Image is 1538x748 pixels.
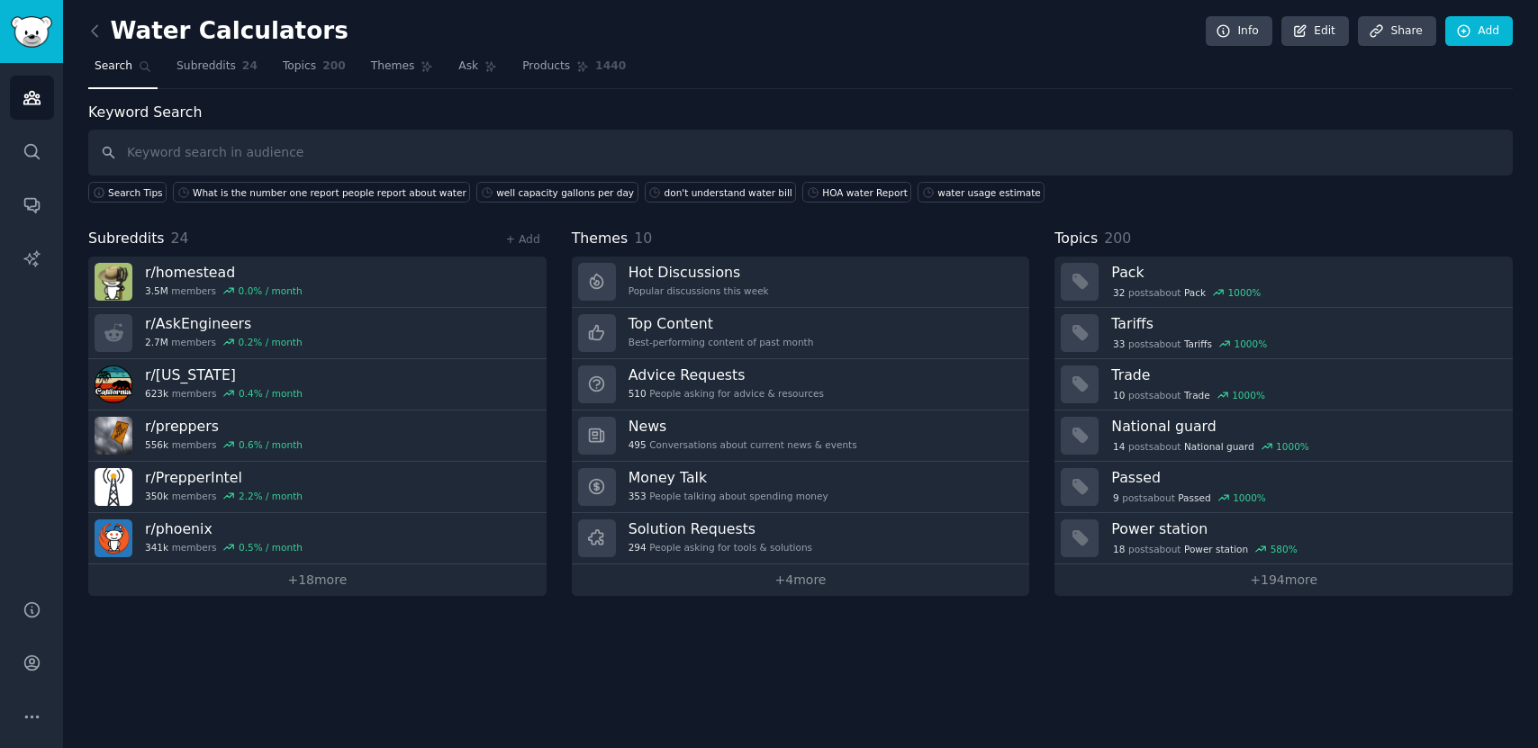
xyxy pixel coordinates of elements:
[170,52,264,89] a: Subreddits24
[1104,230,1131,247] span: 200
[239,490,303,502] div: 2.2 % / month
[629,519,812,538] h3: Solution Requests
[1054,228,1098,250] span: Topics
[371,59,415,75] span: Themes
[1111,314,1500,333] h3: Tariffs
[171,230,189,247] span: 24
[1358,16,1435,47] a: Share
[1178,491,1210,504] span: Passed
[1111,541,1298,557] div: post s about
[145,468,303,487] h3: r/ PrepperIntel
[572,257,1030,308] a: Hot DiscussionsPopular discussions this week
[1113,440,1125,453] span: 14
[629,387,647,400] span: 510
[629,490,828,502] div: People talking about spending money
[145,336,168,348] span: 2.7M
[1271,543,1298,555] div: 580 %
[476,182,638,203] a: well capacity gallons per day
[145,336,303,348] div: members
[1054,513,1513,564] a: Power station18postsaboutPower station580%
[1111,263,1500,282] h3: Pack
[145,541,168,554] span: 341k
[88,17,348,46] h2: Water Calculators
[88,228,165,250] span: Subreddits
[95,59,132,75] span: Search
[145,387,303,400] div: members
[88,104,202,121] label: Keyword Search
[145,284,168,297] span: 3.5M
[918,182,1045,203] a: water usage estimate
[88,513,547,564] a: r/phoenix341kmembers0.5% / month
[239,336,303,348] div: 0.2 % / month
[1113,338,1125,350] span: 33
[322,59,346,75] span: 200
[634,230,652,247] span: 10
[1113,543,1125,555] span: 18
[1445,16,1513,47] a: Add
[1235,338,1268,350] div: 1000 %
[193,186,466,199] div: What is the number one report people report about water
[1228,286,1262,299] div: 1000 %
[173,182,470,203] a: What is the number one report people report about water
[822,186,908,199] div: HOA water Report
[239,541,303,554] div: 0.5 % / month
[516,52,632,89] a: Products1440
[145,314,303,333] h3: r/ AskEngineers
[242,59,258,75] span: 24
[145,365,303,384] h3: r/ [US_STATE]
[572,359,1030,410] a: Advice Requests510People asking for advice & resources
[145,519,303,538] h3: r/ phoenix
[95,263,132,301] img: homestead
[1184,543,1248,555] span: Power station
[522,59,570,75] span: Products
[1111,519,1500,538] h3: Power station
[1184,440,1254,453] span: National guard
[595,59,626,75] span: 1440
[1232,389,1265,401] div: 1000 %
[239,284,303,297] div: 0.0 % / month
[176,59,236,75] span: Subreddits
[1184,338,1212,350] span: Tariffs
[95,417,132,455] img: preppers
[108,186,163,199] span: Search Tips
[276,52,352,89] a: Topics200
[88,130,1513,176] input: Keyword search in audience
[629,314,814,333] h3: Top Content
[645,182,797,203] a: don't understand water bill
[629,541,647,554] span: 294
[572,410,1030,462] a: News495Conversations about current news & events
[629,417,857,436] h3: News
[1276,440,1309,453] div: 1000 %
[1184,286,1206,299] span: Pack
[145,387,168,400] span: 623k
[629,468,828,487] h3: Money Talk
[572,308,1030,359] a: Top ContentBest-performing content of past month
[572,462,1030,513] a: Money Talk353People talking about spending money
[1233,491,1266,504] div: 1000 %
[145,284,303,297] div: members
[1281,16,1349,47] a: Edit
[88,462,547,513] a: r/PrepperIntel350kmembers2.2% / month
[145,490,303,502] div: members
[1184,389,1210,401] span: Trade
[629,438,647,451] span: 495
[1113,389,1125,401] span: 10
[1054,308,1513,359] a: Tariffs33postsaboutTariffs1000%
[239,438,303,451] div: 0.6 % / month
[1054,410,1513,462] a: National guard14postsaboutNational guard1000%
[1111,438,1310,455] div: post s about
[665,186,792,199] div: don't understand water bill
[629,336,814,348] div: Best-performing content of past month
[145,438,303,451] div: members
[145,541,303,554] div: members
[145,490,168,502] span: 350k
[1111,387,1266,403] div: post s about
[1111,490,1267,506] div: post s about
[629,438,857,451] div: Conversations about current news & events
[1111,468,1500,487] h3: Passed
[283,59,316,75] span: Topics
[145,417,303,436] h3: r/ preppers
[88,308,547,359] a: r/AskEngineers2.7Mmembers0.2% / month
[145,263,303,282] h3: r/ homestead
[937,186,1040,199] div: water usage estimate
